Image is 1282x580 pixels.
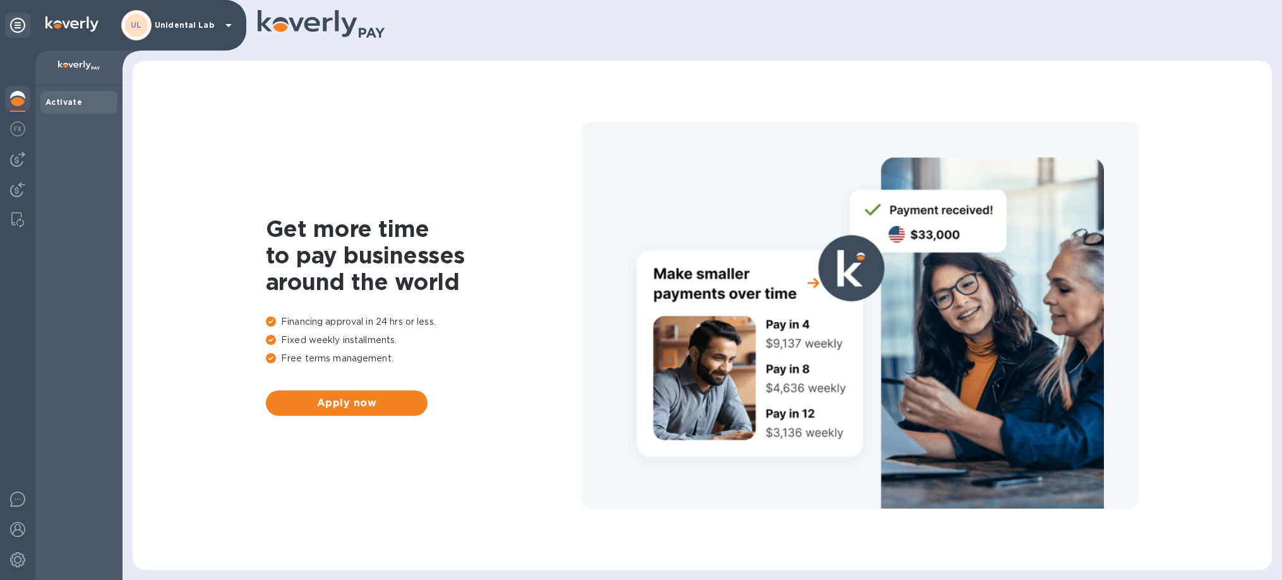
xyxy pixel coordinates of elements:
[45,16,99,32] img: Logo
[5,13,30,38] div: Unpin categories
[155,21,218,30] p: Unidental Lab
[45,97,82,107] b: Activate
[266,352,582,365] p: Free terms management.
[266,390,428,416] button: Apply now
[266,315,582,329] p: Financing approval in 24 hrs or less.
[276,396,417,411] span: Apply now
[266,334,582,347] p: Fixed weekly installments.
[266,215,582,295] h1: Get more time to pay businesses around the world
[131,20,142,30] b: UL
[10,121,25,136] img: Foreign exchange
